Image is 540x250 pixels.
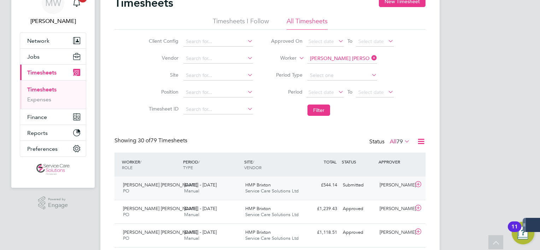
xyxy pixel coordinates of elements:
input: Select one [307,71,377,81]
span: / [253,159,254,165]
div: [PERSON_NAME] [377,203,413,215]
span: Service Care Solutions Ltd [245,188,299,194]
li: Timesheets I Follow [213,17,269,30]
button: Preferences [20,141,86,156]
span: 30 of [138,137,151,144]
span: [PERSON_NAME] [PERSON_NAME] [123,229,197,235]
span: Mark White [20,17,86,25]
span: Select date [358,89,384,95]
div: £544.14 [303,179,340,191]
label: Period [271,89,303,95]
label: Timesheet ID [147,106,178,112]
span: 79 [397,138,403,145]
div: [PERSON_NAME] [377,179,413,191]
span: Finance [27,114,47,120]
span: [PERSON_NAME] [PERSON_NAME] [123,182,197,188]
a: Expenses [27,96,51,103]
div: Timesheets [20,80,86,109]
button: Finance [20,109,86,125]
label: Worker [265,55,297,62]
label: Position [147,89,178,95]
span: To [345,87,354,96]
span: Reports [27,130,48,136]
label: Site [147,72,178,78]
label: Client Config [147,38,178,44]
span: Select date [309,89,334,95]
span: Powered by [48,196,68,202]
span: [DATE] - [DATE] [184,182,217,188]
span: PO [123,235,129,241]
div: STATUS [340,155,377,168]
div: Submitted [340,179,377,191]
a: Timesheets [27,86,57,93]
input: Search for... [183,71,253,81]
span: Manual [184,188,199,194]
span: Preferences [27,145,58,152]
button: Timesheets [20,65,86,80]
button: Reports [20,125,86,141]
a: Go to home page [20,164,86,175]
span: / [198,159,200,165]
span: Select date [309,38,334,44]
div: Approved [340,227,377,238]
span: TOTAL [324,159,336,165]
span: Engage [48,202,68,208]
span: Service Care Solutions Ltd [245,235,299,241]
span: Service Care Solutions Ltd [245,212,299,218]
div: 11 [511,227,518,236]
input: Search for... [183,54,253,64]
span: To [345,36,354,46]
button: Network [20,33,86,48]
span: [DATE] - [DATE] [184,206,217,212]
div: [PERSON_NAME] [377,227,413,238]
li: All Timesheets [287,17,328,30]
span: TYPE [183,165,193,170]
span: Manual [184,212,199,218]
span: HMP Brixton [245,182,271,188]
div: Approved [340,203,377,215]
span: VENDOR [244,165,262,170]
button: Open Resource Center, 11 new notifications [512,222,534,244]
span: Timesheets [27,69,57,76]
div: APPROVER [377,155,413,168]
label: Period Type [271,72,303,78]
div: WORKER [120,155,181,174]
div: £1,118.51 [303,227,340,238]
span: Manual [184,235,199,241]
input: Search for... [307,54,377,64]
input: Search for... [183,37,253,47]
a: Powered byEngage [38,196,68,210]
div: PERIOD [181,155,242,174]
input: Search for... [183,105,253,114]
div: £1,239.43 [303,203,340,215]
span: [PERSON_NAME] [PERSON_NAME] [123,206,197,212]
span: 79 Timesheets [138,137,187,144]
span: Network [27,37,49,44]
span: HMP Brixton [245,229,271,235]
span: PO [123,188,129,194]
span: HMP Brixton [245,206,271,212]
span: ROLE [122,165,133,170]
div: Showing [115,137,189,144]
div: SITE [242,155,304,174]
div: Status [369,137,411,147]
label: Approved On [271,38,303,44]
span: / [140,159,141,165]
span: PO [123,212,129,218]
span: Select date [358,38,384,44]
button: Filter [307,105,330,116]
label: Vendor [147,55,178,61]
button: Jobs [20,49,86,64]
span: Jobs [27,53,40,60]
input: Search for... [183,88,253,97]
img: servicecare-logo-retina.png [36,164,70,175]
span: [DATE] - [DATE] [184,229,217,235]
label: All [390,138,410,145]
